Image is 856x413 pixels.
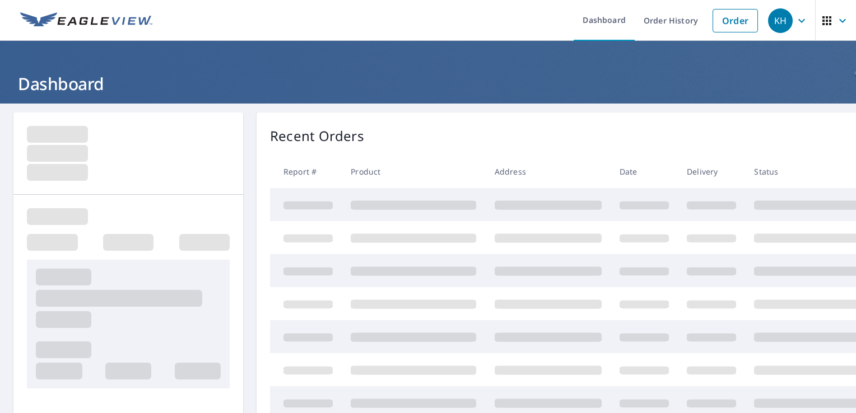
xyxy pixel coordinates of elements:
[20,12,152,29] img: EV Logo
[342,155,485,188] th: Product
[768,8,793,33] div: KH
[270,155,342,188] th: Report #
[611,155,678,188] th: Date
[270,126,364,146] p: Recent Orders
[678,155,745,188] th: Delivery
[486,155,611,188] th: Address
[13,72,843,95] h1: Dashboard
[713,9,758,32] a: Order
